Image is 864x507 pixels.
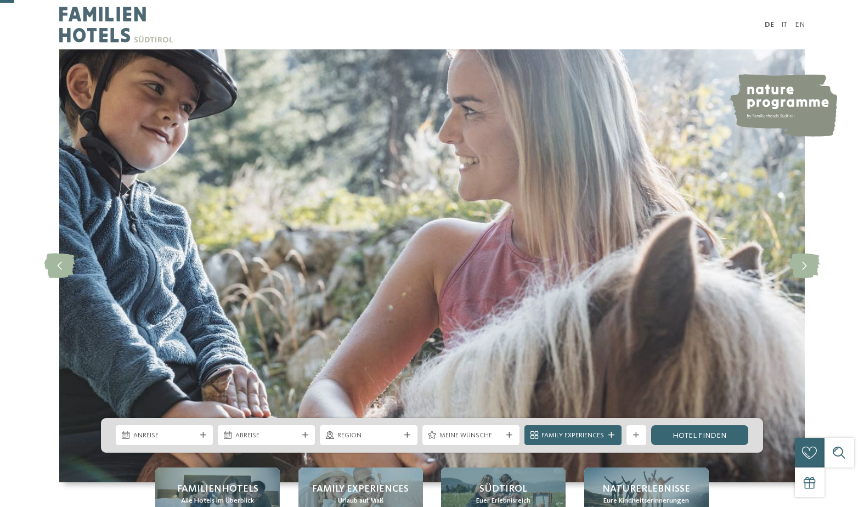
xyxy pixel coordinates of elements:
[479,482,527,496] span: Südtirol
[312,482,409,496] span: Family Experiences
[729,74,837,137] img: nature programme by Familienhotels Südtirol
[181,496,254,506] span: Alle Hotels im Überblick
[541,431,604,441] span: Family Experiences
[602,482,690,496] span: Naturerlebnisse
[59,49,805,482] img: Familienhotels Südtirol: The happy family places
[439,431,502,441] span: Meine Wünsche
[476,496,530,506] span: Euer Erlebnisreich
[651,425,748,445] a: Hotel finden
[795,21,805,29] a: EN
[603,496,689,506] span: Eure Kindheitserinnerungen
[177,482,258,496] span: Familienhotels
[337,431,400,441] span: Region
[133,431,196,441] span: Anreise
[781,21,787,29] a: IT
[765,21,774,29] a: DE
[338,496,383,506] span: Urlaub auf Maß
[235,431,298,441] span: Abreise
